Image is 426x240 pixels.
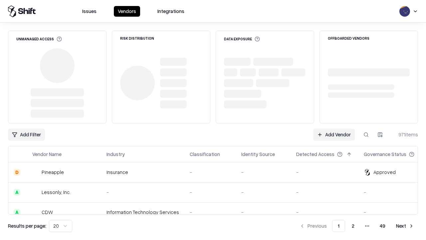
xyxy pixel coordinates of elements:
[42,169,64,176] div: Pineapple
[120,36,154,40] div: Risk Distribution
[42,209,53,216] div: CDW
[332,220,345,232] button: 1
[392,220,418,232] button: Next
[8,129,45,141] button: Add Filter
[42,189,71,196] div: Lessonly, Inc.
[16,36,62,42] div: Unmanaged Access
[296,189,353,196] div: -
[364,151,406,158] div: Governance Status
[14,189,20,196] div: A
[32,209,39,216] img: CDW
[364,189,425,196] div: -
[190,169,231,176] div: -
[106,151,125,158] div: Industry
[296,169,353,176] div: -
[32,151,62,158] div: Vendor Name
[14,169,20,176] div: D
[190,209,231,216] div: -
[241,209,286,216] div: -
[373,169,396,176] div: Approved
[106,209,179,216] div: Information Technology Services
[241,189,286,196] div: -
[296,220,418,232] nav: pagination
[224,36,260,42] div: Data Exposure
[14,209,20,216] div: A
[296,209,353,216] div: -
[190,189,231,196] div: -
[114,6,140,17] button: Vendors
[296,151,334,158] div: Detected Access
[346,220,360,232] button: 2
[364,209,425,216] div: -
[8,222,46,229] p: Results per page:
[153,6,188,17] button: Integrations
[313,129,355,141] a: Add Vendor
[374,220,391,232] button: 49
[328,36,369,40] div: Offboarded Vendors
[190,151,220,158] div: Classification
[106,189,179,196] div: -
[241,151,275,158] div: Identity Source
[106,169,179,176] div: Insurance
[32,189,39,196] img: Lessonly, Inc.
[32,169,39,176] img: Pineapple
[391,131,418,138] div: 971 items
[78,6,101,17] button: Issues
[241,169,286,176] div: -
